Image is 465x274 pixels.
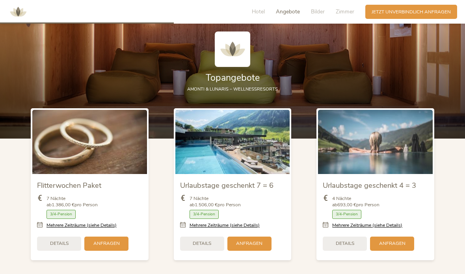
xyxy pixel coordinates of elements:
[332,195,379,209] span: 4 Nächte ab pro Person
[337,202,356,208] b: 693,00 €
[180,180,273,190] span: Urlaubstage geschenkt 7 = 6
[187,86,278,92] span: AMONTI & LUNARIS – Wellnessresorts
[276,8,300,15] span: Angebote
[193,240,211,247] span: Details
[46,222,117,229] a: Mehrere Zeiträume (siehe Details)
[190,210,219,219] span: 3/4-Pension
[46,195,98,209] span: 7 Nächte ab pro Person
[252,8,265,15] span: Hotel
[323,180,416,190] span: Urlaubstage geschenkt 4 = 3
[190,195,241,209] span: 7 Nächte ab pro Person
[236,240,262,247] span: Anfragen
[46,210,76,219] span: 3/4-Pension
[332,210,361,219] span: 3/4-Pension
[215,31,250,67] img: AMONTI & LUNARIS Wellnessresort
[52,202,74,208] b: 1.386,00 €
[318,110,433,174] img: Urlaubstage geschenkt 4 = 3
[175,110,290,174] img: Urlaubstage geschenkt 7 = 6
[32,110,147,174] img: Flitterwochen Paket
[332,222,402,229] a: Mehrere Zeiträume (siehe Details)
[206,72,260,84] span: Topangebote
[6,9,30,14] a: AMONTI & LUNARIS Wellnessresort
[37,180,101,190] span: Flitterwochen Paket
[379,240,405,247] span: Anfragen
[93,240,120,247] span: Anfragen
[195,202,218,208] b: 1.506,00 €
[50,240,69,247] span: Details
[311,8,325,15] span: Bilder
[372,9,451,15] span: Jetzt unverbindlich anfragen
[336,240,354,247] span: Details
[336,8,354,15] span: Zimmer
[190,222,260,229] a: Mehrere Zeiträume (siehe Details)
